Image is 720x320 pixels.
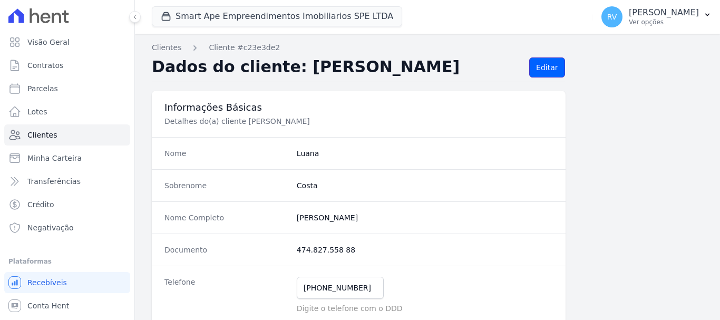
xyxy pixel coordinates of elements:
[27,176,81,187] span: Transferências
[297,212,553,223] dd: [PERSON_NAME]
[152,6,402,26] button: Smart Ape Empreendimentos Imobiliarios SPE LTDA
[27,153,82,163] span: Minha Carteira
[4,272,130,293] a: Recebíveis
[152,42,181,53] a: Clientes
[27,222,74,233] span: Negativação
[152,42,703,53] nav: Breadcrumb
[4,194,130,215] a: Crédito
[297,303,553,314] p: Digite o telefone com o DDD
[27,37,70,47] span: Visão Geral
[164,148,288,159] dt: Nome
[27,83,58,94] span: Parcelas
[152,57,521,77] h2: Dados do cliente: [PERSON_NAME]
[629,18,699,26] p: Ver opções
[4,78,130,99] a: Parcelas
[593,2,720,32] button: RV [PERSON_NAME] Ver opções
[529,57,565,77] a: Editar
[164,180,288,191] dt: Sobrenome
[297,180,553,191] dd: Costa
[297,148,553,159] dd: Luana
[4,124,130,146] a: Clientes
[164,277,288,314] dt: Telefone
[164,116,519,127] p: Detalhes do(a) cliente [PERSON_NAME]
[297,245,553,255] dd: 474.827.558 88
[27,199,54,210] span: Crédito
[629,7,699,18] p: [PERSON_NAME]
[27,106,47,117] span: Lotes
[607,13,617,21] span: RV
[4,32,130,53] a: Visão Geral
[4,295,130,316] a: Conta Hent
[4,171,130,192] a: Transferências
[27,130,57,140] span: Clientes
[4,101,130,122] a: Lotes
[209,42,280,53] a: Cliente #c23e3de2
[27,60,63,71] span: Contratos
[4,148,130,169] a: Minha Carteira
[27,277,67,288] span: Recebíveis
[4,55,130,76] a: Contratos
[4,217,130,238] a: Negativação
[164,245,288,255] dt: Documento
[8,255,126,268] div: Plataformas
[164,212,288,223] dt: Nome Completo
[27,300,69,311] span: Conta Hent
[164,101,553,114] h3: Informações Básicas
